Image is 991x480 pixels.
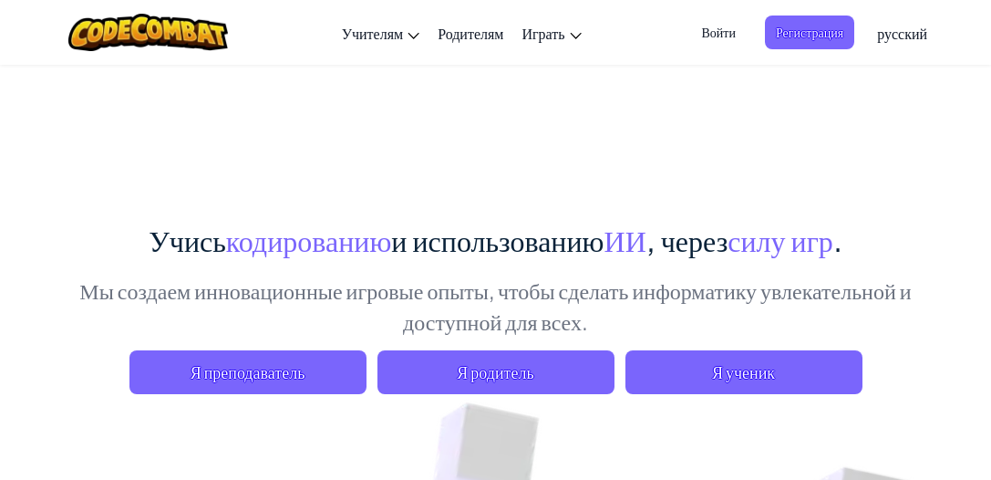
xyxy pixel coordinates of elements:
span: Учись [149,222,226,258]
span: , через [646,222,728,258]
p: Мы создаем инновационные игровые опыты, чтобы сделать информатику увлекательной и доступной для в... [67,275,924,337]
button: Войти [690,16,746,49]
img: CodeCombat logo [68,14,228,51]
span: Играть [521,24,564,43]
span: Учителям [342,24,404,43]
a: Я родитель [377,350,614,394]
span: ИИ [604,222,646,258]
a: Родителям [428,8,512,57]
span: кодированию [226,222,391,258]
span: . [833,222,842,258]
a: Я преподаватель [129,350,366,394]
span: и использованию [391,222,604,258]
button: Регистрация [765,16,854,49]
a: русский [868,8,936,57]
span: русский [877,24,927,43]
span: силу игр [728,222,833,258]
a: Учителям [333,8,429,57]
button: Я ученик [625,350,862,394]
a: Играть [512,8,590,57]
